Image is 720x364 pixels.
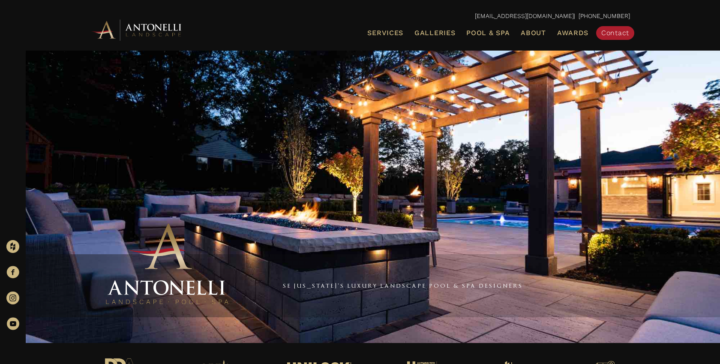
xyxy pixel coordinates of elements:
[463,27,513,39] a: Pool & Spa
[601,29,629,37] span: Contact
[466,29,510,37] span: Pool & Spa
[6,240,19,253] img: Houzz
[554,27,592,39] a: Awards
[283,282,523,289] a: SE [US_STATE]'s Luxury Landscape Pool & Spa Designers
[557,29,588,37] span: Awards
[517,27,549,39] a: About
[475,12,574,19] a: [EMAIL_ADDRESS][DOMAIN_NAME]
[364,27,407,39] a: Services
[596,26,634,40] a: Contact
[521,30,546,36] span: About
[411,27,459,39] a: Galleries
[414,29,455,37] span: Galleries
[103,220,231,309] img: Antonelli Stacked Logo
[90,18,184,42] img: Antonelli Horizontal Logo
[90,11,630,22] p: | [PHONE_NUMBER]
[367,30,403,36] span: Services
